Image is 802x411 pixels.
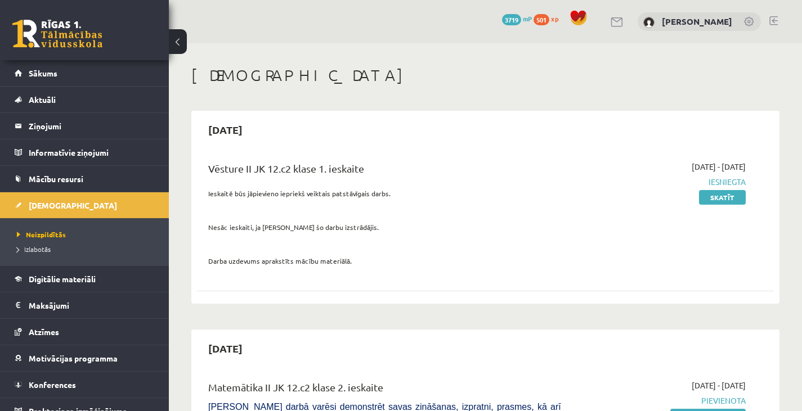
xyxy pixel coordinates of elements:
a: 3719 mP [502,14,532,23]
span: Mācību resursi [29,174,83,184]
a: Aktuāli [15,87,155,112]
legend: Ziņojumi [29,113,155,139]
a: Sākums [15,60,155,86]
p: Nesāc ieskaiti, ja [PERSON_NAME] šo darbu izstrādājis. [208,222,561,232]
a: Neizpildītās [17,229,158,240]
span: Pievienota [578,395,746,407]
a: Izlabotās [17,244,158,254]
a: Informatīvie ziņojumi [15,139,155,165]
a: Skatīt [699,190,746,205]
span: Izlabotās [17,245,51,254]
a: Mācību resursi [15,166,155,192]
a: Maksājumi [15,292,155,318]
a: Motivācijas programma [15,345,155,371]
h2: [DATE] [197,335,254,362]
a: Ziņojumi [15,113,155,139]
span: Konferences [29,380,76,390]
img: Nikoletta Nikolajenko [643,17,655,28]
span: Motivācijas programma [29,353,118,363]
span: Aktuāli [29,94,56,105]
a: Rīgas 1. Tālmācības vidusskola [12,20,102,48]
p: Ieskaitē būs jāpievieno iepriekš veiktais patstāvīgais darbs. [208,188,561,198]
a: Atzīmes [15,319,155,345]
span: Iesniegta [578,176,746,188]
span: Neizpildītās [17,230,66,239]
span: [DEMOGRAPHIC_DATA] [29,200,117,210]
div: Matemātika II JK 12.c2 klase 2. ieskaite [208,380,561,400]
span: Digitālie materiāli [29,274,96,284]
span: 3719 [502,14,521,25]
a: Konferences [15,372,155,398]
span: 501 [534,14,549,25]
h1: [DEMOGRAPHIC_DATA] [191,66,779,85]
legend: Maksājumi [29,292,155,318]
p: Darba uzdevums aprakstīts mācību materiālā. [208,256,561,266]
span: [DATE] - [DATE] [692,380,746,391]
span: Atzīmes [29,327,59,337]
span: Sākums [29,68,57,78]
a: 501 xp [534,14,564,23]
a: [DEMOGRAPHIC_DATA] [15,192,155,218]
span: xp [551,14,558,23]
h2: [DATE] [197,116,254,143]
span: mP [523,14,532,23]
a: [PERSON_NAME] [662,16,732,27]
legend: Informatīvie ziņojumi [29,139,155,165]
span: [DATE] - [DATE] [692,161,746,173]
a: Digitālie materiāli [15,266,155,292]
div: Vēsture II JK 12.c2 klase 1. ieskaite [208,161,561,182]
